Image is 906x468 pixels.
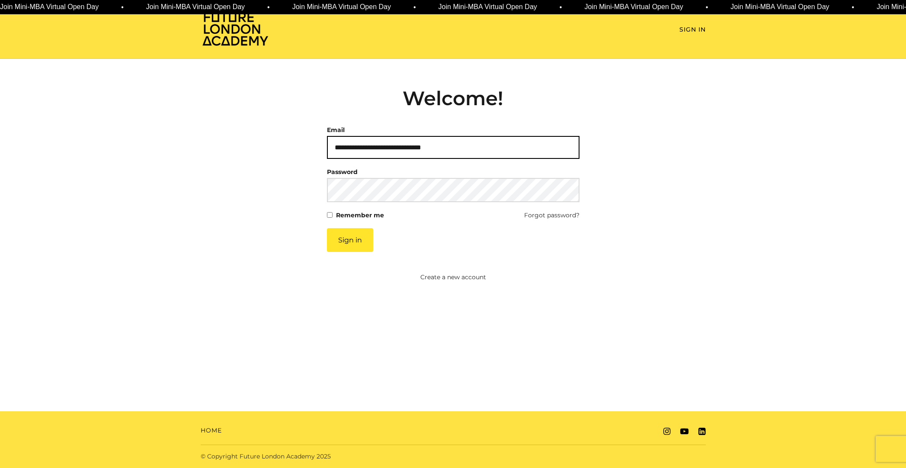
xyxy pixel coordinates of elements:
[410,2,413,13] span: •
[327,166,358,178] label: Password
[327,228,373,252] button: Sign in
[848,2,851,13] span: •
[327,124,345,136] label: Email
[201,11,270,46] img: Home Page
[285,273,621,282] a: Create a new account
[702,2,704,13] span: •
[194,452,453,461] div: © Copyright Future London Academy 2025
[679,25,706,34] a: Sign In
[524,209,579,221] a: Forgot password?
[118,2,120,13] span: •
[336,209,384,221] label: Remember me
[327,87,579,110] h2: Welcome!
[556,2,559,13] span: •
[327,228,334,457] label: If you are a human, ignore this field
[264,2,266,13] span: •
[201,426,222,435] a: Home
